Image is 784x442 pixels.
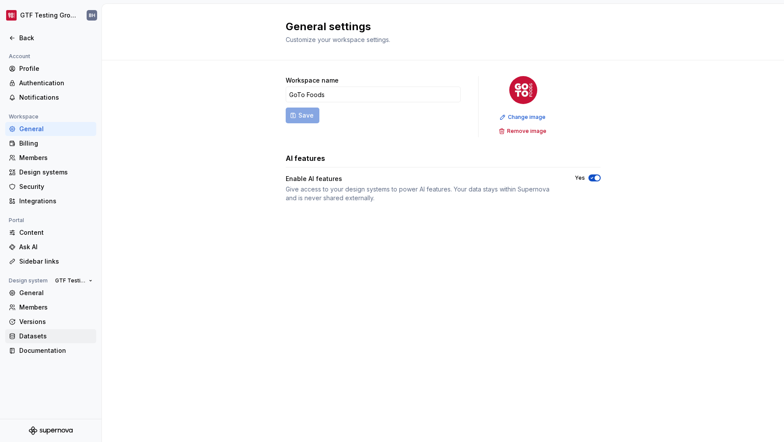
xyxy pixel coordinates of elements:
div: Security [19,182,93,191]
div: Sidebar links [19,257,93,266]
div: Workspace [5,111,42,122]
div: Integrations [19,197,93,205]
a: Members [5,300,96,314]
a: Profile [5,62,96,76]
a: Sidebar links [5,254,96,268]
div: Versions [19,317,93,326]
img: f4f33d50-0937-4074-a32a-c7cda971eed1.png [6,10,17,21]
a: Billing [5,136,96,150]
div: Give access to your design systems to power AI features. Your data stays within Supernova and is ... [286,185,559,202]
div: Notifications [19,93,93,102]
a: Back [5,31,96,45]
div: Portal [5,215,28,226]
button: GTF Testing GroundsBH [2,6,100,25]
button: Change image [497,111,549,123]
div: Ask AI [19,243,93,251]
span: Change image [508,114,546,121]
div: Content [19,228,93,237]
a: Documentation [5,344,96,358]
span: Customize your workspace settings. [286,36,390,43]
div: Documentation [19,346,93,355]
a: General [5,122,96,136]
span: GTF Testing Grounds [55,277,85,284]
div: General [19,125,93,133]
a: Content [5,226,96,240]
svg: Supernova Logo [29,426,73,435]
button: Remove image [496,125,550,137]
div: Members [19,303,93,312]
div: GTF Testing Grounds [20,11,76,20]
div: Members [19,153,93,162]
div: BH [89,12,95,19]
a: Versions [5,315,96,329]
div: Account [5,51,34,62]
div: General [19,289,93,297]
h3: AI features [286,153,325,164]
div: Enable AI features [286,174,559,183]
a: Design systems [5,165,96,179]
a: Datasets [5,329,96,343]
div: Datasets [19,332,93,341]
a: Authentication [5,76,96,90]
div: Design systems [19,168,93,177]
a: Integrations [5,194,96,208]
div: Billing [19,139,93,148]
h2: General settings [286,20,590,34]
div: Design system [5,275,51,286]
a: Ask AI [5,240,96,254]
label: Yes [575,174,585,181]
div: Profile [19,64,93,73]
span: Remove image [507,128,546,135]
a: Notifications [5,90,96,104]
div: Authentication [19,79,93,87]
a: General [5,286,96,300]
img: f4f33d50-0937-4074-a32a-c7cda971eed1.png [509,76,537,104]
label: Workspace name [286,76,339,85]
div: Back [19,34,93,42]
a: Members [5,151,96,165]
a: Security [5,180,96,194]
